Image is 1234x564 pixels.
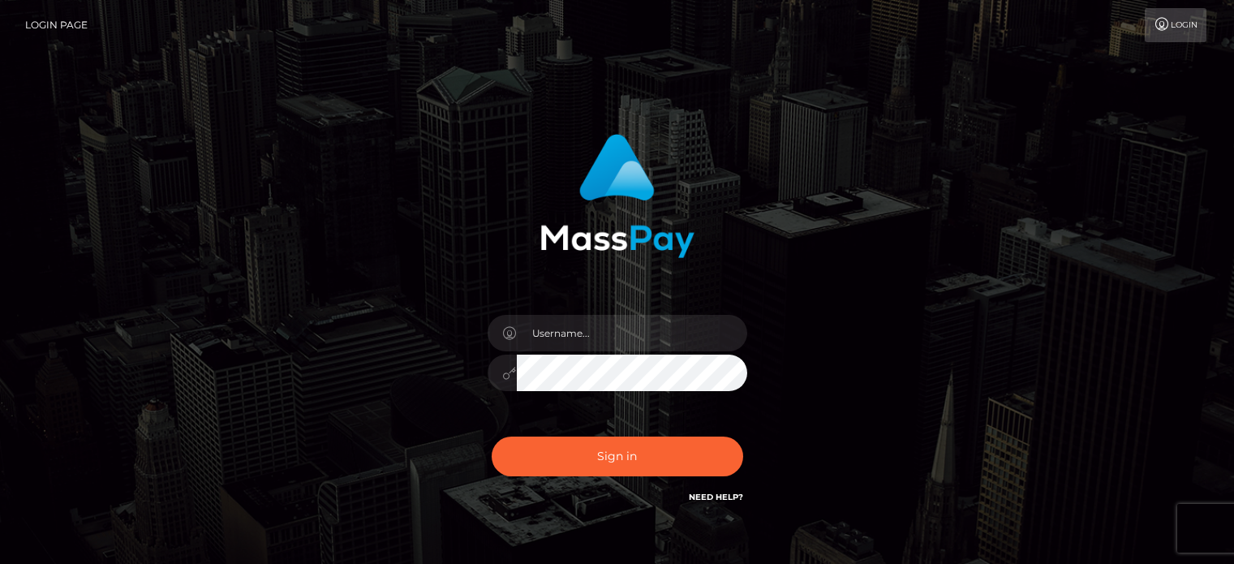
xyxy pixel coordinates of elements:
[540,134,694,258] img: MassPay Login
[517,315,747,351] input: Username...
[492,437,743,476] button: Sign in
[25,8,88,42] a: Login Page
[1145,8,1206,42] a: Login
[689,492,743,502] a: Need Help?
